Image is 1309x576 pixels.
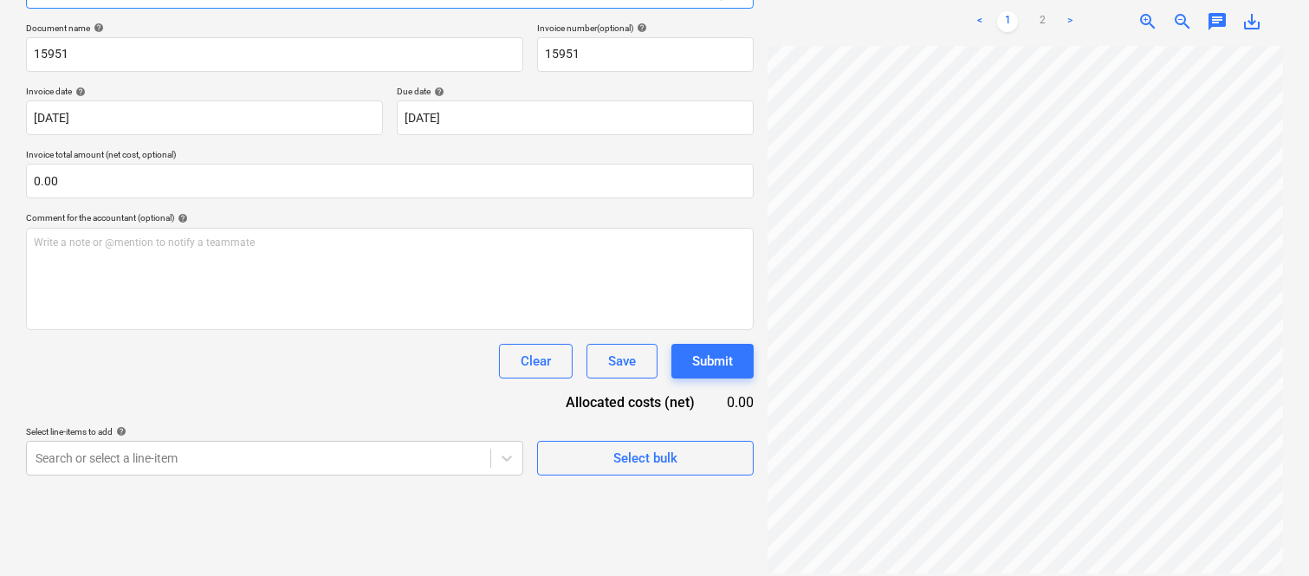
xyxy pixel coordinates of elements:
[397,100,754,135] input: Due date not specified
[1032,11,1053,32] a: Page 2
[26,86,383,97] div: Invoice date
[1241,11,1262,32] span: save_alt
[26,100,383,135] input: Invoice date not specified
[969,11,990,32] a: Previous page
[613,447,677,469] div: Select bulk
[1172,11,1193,32] span: zoom_out
[26,149,754,164] p: Invoice total amount (net cost, optional)
[537,441,754,476] button: Select bulk
[723,392,753,412] div: 0.00
[26,426,523,437] div: Select line-items to add
[1137,11,1158,32] span: zoom_in
[397,86,754,97] div: Due date
[537,23,754,34] div: Invoice number (optional)
[90,23,104,33] span: help
[174,213,188,223] span: help
[997,11,1018,32] a: Page 1 is your current page
[633,23,647,33] span: help
[1222,493,1309,576] iframe: Chat Widget
[26,37,523,72] input: Document name
[692,350,733,372] div: Submit
[499,344,573,379] button: Clear
[521,350,551,372] div: Clear
[72,87,86,97] span: help
[671,344,754,379] button: Submit
[537,37,754,72] input: Invoice number
[1207,11,1228,32] span: chat
[26,164,754,198] input: Invoice total amount (net cost, optional)
[586,344,658,379] button: Save
[528,392,723,412] div: Allocated costs (net)
[26,212,754,223] div: Comment for the accountant (optional)
[608,350,636,372] div: Save
[26,23,523,34] div: Document name
[113,426,126,437] span: help
[1060,11,1080,32] a: Next page
[431,87,444,97] span: help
